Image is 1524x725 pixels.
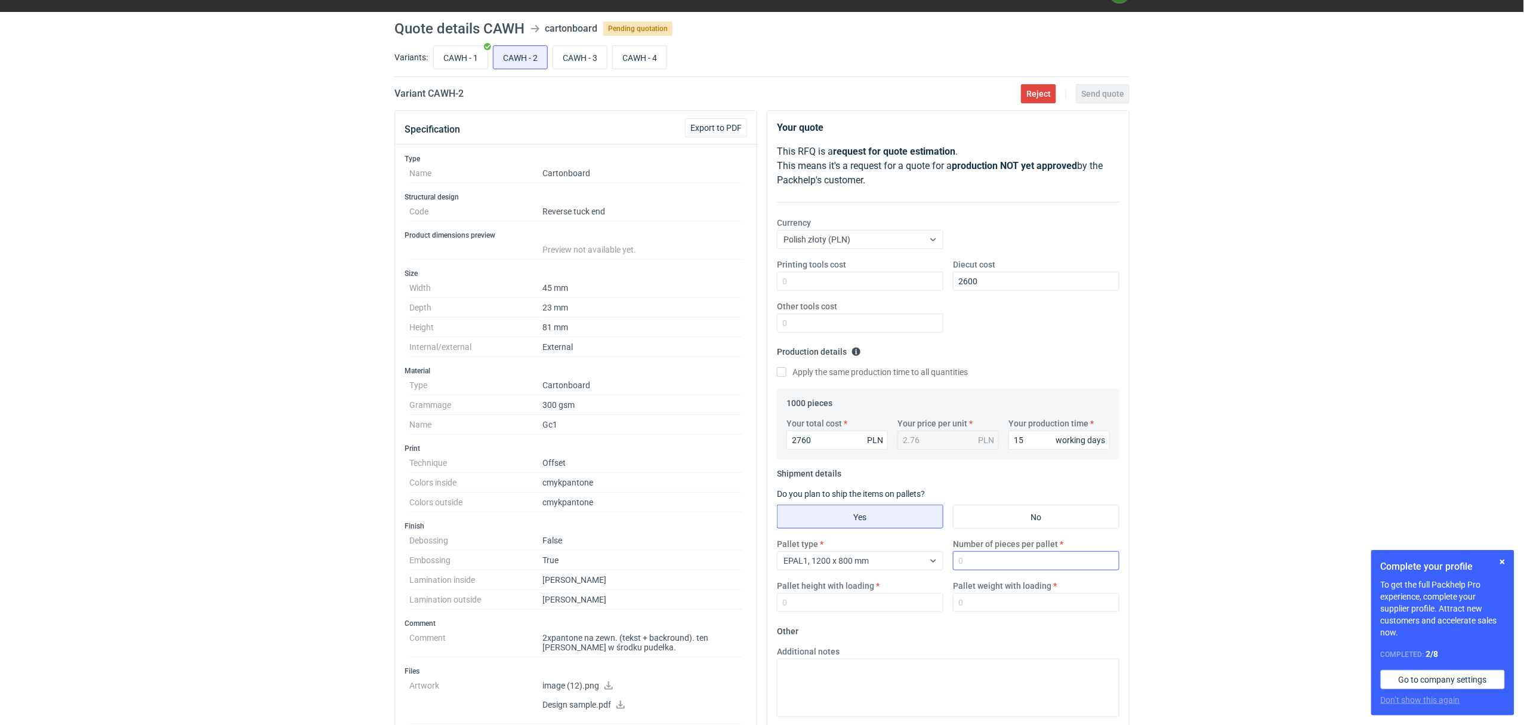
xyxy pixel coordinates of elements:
[1026,90,1051,98] span: Reject
[1381,648,1505,661] div: Completed:
[409,531,542,551] dt: Debossing
[777,489,925,499] label: Do you plan to ship the items on pallets?
[542,278,742,298] dd: 45 mm
[409,395,542,415] dt: Grammage
[777,145,1119,188] p: This RFQ is a . This means it's a request for a quote for a by the Packhelp's customer.
[777,272,943,291] input: 0
[394,87,464,101] h2: Variant CAWH - 2
[493,45,548,69] label: CAWH - 2
[777,300,837,312] label: Other tools cost
[433,45,488,69] label: CAWH - 1
[867,434,883,446] div: PLN
[409,278,542,298] dt: Width
[405,269,747,278] h3: Size
[405,115,460,144] button: Specification
[409,551,542,570] dt: Embossing
[405,666,747,676] h3: Files
[777,593,943,612] input: 0
[1076,84,1130,103] button: Send quote
[542,590,742,610] dd: [PERSON_NAME]
[953,580,1051,592] label: Pallet weight with loading
[542,700,742,711] p: Design sample.pdf
[405,154,747,164] h3: Type
[553,45,607,69] label: CAWH - 3
[953,259,995,271] label: Diecut cost
[612,45,667,69] label: CAWH - 4
[777,646,840,658] label: Additional notes
[409,202,542,222] dt: Code
[409,415,542,435] dt: Name
[409,493,542,512] dt: Colors outside
[786,431,888,450] input: 0
[542,493,742,512] dd: cmyk pantone
[1021,84,1056,103] button: Reject
[542,551,742,570] dd: True
[542,628,742,658] dd: 2xpantone na zewn. (tekst + backround). ten [PERSON_NAME] w środku pudełka.
[777,622,798,636] legend: Other
[542,164,742,183] dd: Cartonboard
[953,538,1058,550] label: Number of pieces per pallet
[409,676,542,724] dt: Artwork
[1381,670,1505,689] a: Go to company settings
[542,531,742,551] dd: False
[777,122,823,133] strong: Your quote
[1381,694,1460,706] button: Don’t show this again
[394,51,428,63] label: Variants:
[409,376,542,395] dt: Type
[409,453,542,473] dt: Technique
[394,21,525,36] h1: Quote details CAWH
[786,394,832,408] legend: 1000 pieces
[409,473,542,493] dt: Colors inside
[542,298,742,318] dd: 23 mm
[783,556,869,566] span: EPAL1, 1200 x 800 mm
[1081,90,1124,98] span: Send quote
[405,231,747,240] h3: Product dimensions preview
[542,395,742,415] dd: 300 gsm
[409,590,542,610] dt: Lamination outside
[1381,579,1505,638] p: To get the full Packhelp Pro experience, complete your supplier profile. Attract new customers an...
[786,417,842,429] label: Your total cost
[777,505,943,529] label: Yes
[409,628,542,658] dt: Comment
[542,376,742,395] dd: Cartonboard
[409,318,542,337] dt: Height
[1056,434,1105,446] div: working days
[777,259,846,271] label: Printing tools cost
[405,521,747,531] h3: Finish
[542,202,742,222] dd: Reverse tuck end
[953,593,1119,612] input: 0
[542,473,742,493] dd: cmyk pantone
[1008,431,1110,450] input: 0
[953,551,1119,570] input: 0
[542,681,742,692] p: image (12).png
[777,464,841,478] legend: Shipment details
[542,245,636,254] span: Preview not available yet.
[777,538,818,550] label: Pallet type
[405,192,747,202] h3: Structural design
[777,217,811,229] label: Currency
[783,235,850,244] span: Polish złoty (PLN)
[952,160,1077,171] strong: production NOT yet approved
[542,415,742,435] dd: Gc1
[542,318,742,337] dd: 81 mm
[897,417,967,429] label: Your price per unit
[545,21,597,36] div: cartonboard
[953,505,1119,529] label: No
[777,314,943,333] input: 0
[1008,417,1088,429] label: Your production time
[542,570,742,590] dd: [PERSON_NAME]
[777,342,861,357] legend: Production details
[542,453,742,473] dd: Offset
[690,124,742,132] span: Export to PDF
[1381,560,1505,574] h1: Complete your profile
[978,434,994,446] div: PLN
[603,21,672,36] span: Pending quotation
[409,164,542,183] dt: Name
[953,272,1119,291] input: 0
[409,337,542,357] dt: Internal/external
[777,366,968,378] label: Apply the same production time to all quantities
[405,366,747,376] h3: Material
[405,619,747,628] h3: Comment
[1495,555,1510,569] button: Skip for now
[1426,649,1439,659] strong: 2 / 8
